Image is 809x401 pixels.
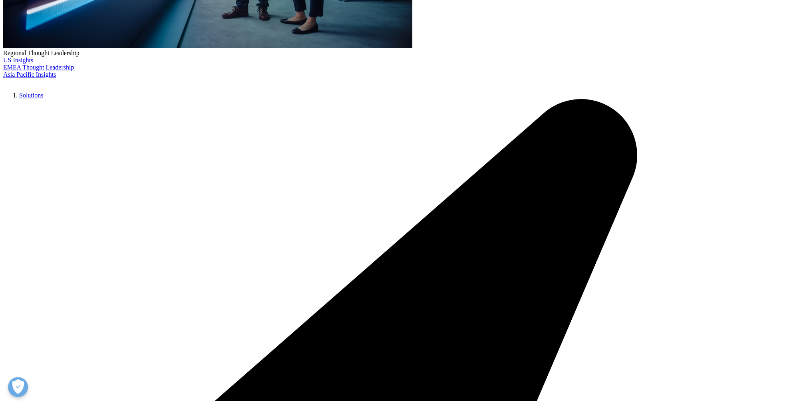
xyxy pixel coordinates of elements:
a: Asia Pacific Insights [3,71,56,78]
a: Solutions [19,92,43,99]
button: Open Preferences [8,377,28,397]
a: US Insights [3,57,33,64]
div: Regional Thought Leadership [3,50,806,57]
a: EMEA Thought Leadership [3,64,74,71]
